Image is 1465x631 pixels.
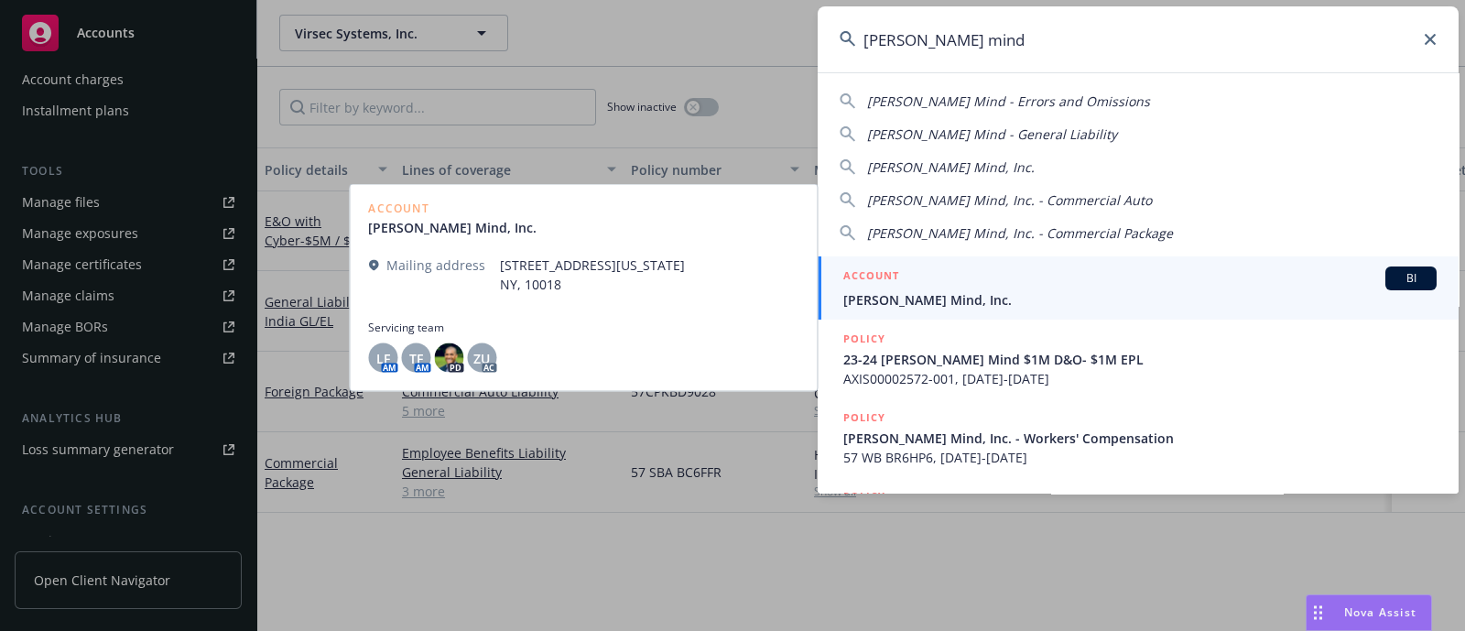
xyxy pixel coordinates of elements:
button: Nova Assist [1306,594,1432,631]
span: [PERSON_NAME] Mind - General Liability [867,125,1117,143]
h5: POLICY [843,487,885,506]
span: [PERSON_NAME] Mind, Inc. - Commercial Auto [867,191,1152,209]
h5: POLICY [843,330,885,348]
span: [PERSON_NAME] Mind, Inc. [867,158,1035,176]
span: AXIS00002572-001, [DATE]-[DATE] [843,369,1437,388]
span: BI [1393,270,1429,287]
input: Search... [818,6,1459,72]
h5: ACCOUNT [843,267,899,288]
a: POLICY[PERSON_NAME] Mind, Inc. - Workers' Compensation57 WB BR6HP6, [DATE]-[DATE] [818,398,1459,477]
span: [PERSON_NAME] Mind, Inc. - Workers' Compensation [843,429,1437,448]
a: POLICY [818,477,1459,556]
a: POLICY23-24 [PERSON_NAME] Mind $1M D&O- $1M EPLAXIS00002572-001, [DATE]-[DATE] [818,320,1459,398]
a: ACCOUNTBI[PERSON_NAME] Mind, Inc. [818,256,1459,320]
h5: POLICY [843,408,885,427]
span: 23-24 [PERSON_NAME] Mind $1M D&O- $1M EPL [843,350,1437,369]
span: Nova Assist [1344,604,1416,620]
span: [PERSON_NAME] Mind, Inc. [843,290,1437,310]
span: [PERSON_NAME] Mind, Inc. - Commercial Package [867,224,1173,242]
span: [PERSON_NAME] Mind - Errors and Omissions [867,92,1150,110]
div: Drag to move [1307,595,1329,630]
span: 57 WB BR6HP6, [DATE]-[DATE] [843,448,1437,467]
